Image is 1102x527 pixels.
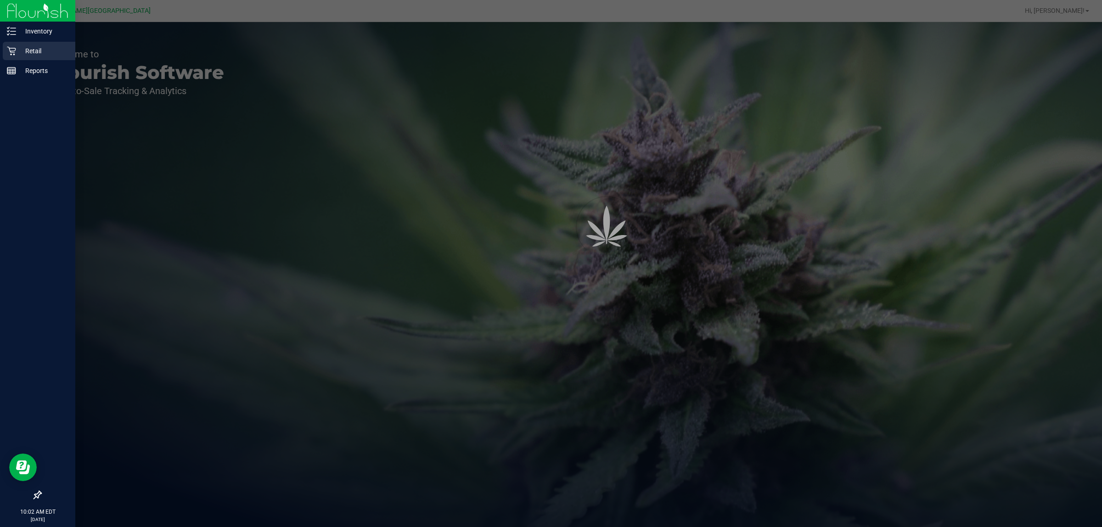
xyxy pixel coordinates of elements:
[7,46,16,56] inline-svg: Retail
[4,508,71,516] p: 10:02 AM EDT
[16,26,71,37] p: Inventory
[9,454,37,481] iframe: Resource center
[4,516,71,523] p: [DATE]
[7,66,16,75] inline-svg: Reports
[16,65,71,76] p: Reports
[7,27,16,36] inline-svg: Inventory
[16,45,71,56] p: Retail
